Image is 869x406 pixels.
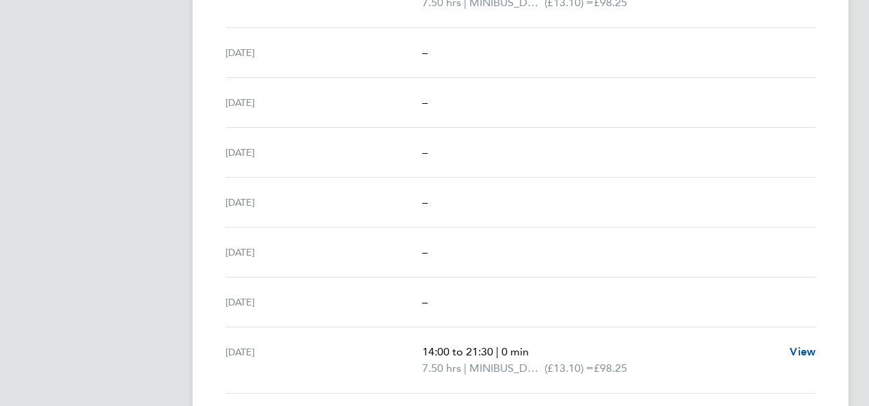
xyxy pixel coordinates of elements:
span: £98.25 [594,362,627,375]
span: | [464,362,467,375]
div: [DATE] [225,94,422,111]
span: – [422,96,428,109]
span: – [422,195,428,208]
a: View [790,344,816,360]
span: 7.50 hrs [422,362,461,375]
div: [DATE] [225,144,422,161]
span: 0 min [501,345,529,358]
span: | [496,345,499,358]
div: [DATE] [225,194,422,211]
span: – [422,46,428,59]
span: 14:00 to 21:30 [422,345,493,358]
span: View [790,345,816,358]
div: [DATE] [225,44,422,61]
span: – [422,146,428,159]
span: MINIBUS_DRIVERS [469,360,544,377]
span: – [422,245,428,258]
div: [DATE] [225,294,422,310]
span: (£13.10) = [544,362,594,375]
div: [DATE] [225,344,422,377]
div: [DATE] [225,244,422,260]
span: – [422,295,428,308]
